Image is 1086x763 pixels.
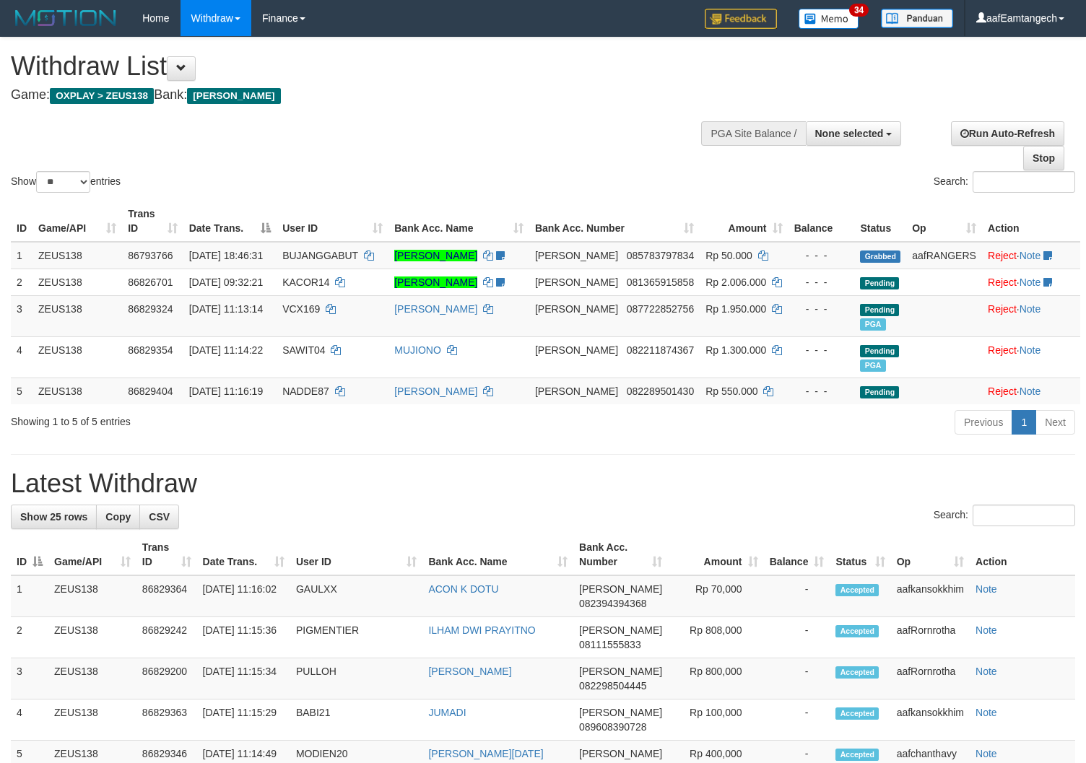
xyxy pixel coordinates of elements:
[32,336,122,378] td: ZEUS138
[422,534,573,575] th: Bank Acc. Name: activate to sort column ascending
[799,9,859,29] img: Button%20Memo.svg
[20,511,87,523] span: Show 25 rows
[136,575,197,617] td: 86829364
[11,171,121,193] label: Show entries
[535,344,618,356] span: [PERSON_NAME]
[891,575,970,617] td: aafkansokkhim
[290,575,422,617] td: GAULXX
[394,385,477,397] a: [PERSON_NAME]
[579,624,662,636] span: [PERSON_NAME]
[982,269,1080,295] td: ·
[835,666,879,679] span: Accepted
[891,534,970,575] th: Op: activate to sort column ascending
[705,9,777,29] img: Feedback.jpg
[11,88,710,103] h4: Game: Bank:
[290,617,422,658] td: PIGMENTIER
[976,707,997,718] a: Note
[96,505,140,529] a: Copy
[955,410,1012,435] a: Previous
[189,250,263,261] span: [DATE] 18:46:31
[183,201,277,242] th: Date Trans.: activate to sort column descending
[705,276,766,288] span: Rp 2.006.000
[705,250,752,261] span: Rp 50.000
[789,201,855,242] th: Balance
[951,121,1064,146] a: Run Auto-Refresh
[701,121,805,146] div: PGA Site Balance /
[860,386,899,398] span: Pending
[128,385,173,397] span: 86829404
[982,378,1080,404] td: ·
[136,617,197,658] td: 86829242
[982,295,1080,336] td: ·
[11,505,97,529] a: Show 25 rows
[189,344,263,356] span: [DATE] 11:14:22
[627,385,694,397] span: Copy 082289501430 to clipboard
[11,699,48,741] td: 4
[806,121,902,146] button: None selected
[1035,410,1075,435] a: Next
[668,699,763,741] td: Rp 100,000
[976,666,997,677] a: Note
[860,318,885,331] span: Marked by aafRornrotha
[136,658,197,699] td: 86829200
[579,707,662,718] span: [PERSON_NAME]
[849,4,869,17] span: 34
[579,666,662,677] span: [PERSON_NAME]
[428,707,466,718] a: JUMADI
[197,617,290,658] td: [DATE] 11:15:36
[627,303,694,315] span: Copy 087722852756 to clipboard
[579,748,662,759] span: [PERSON_NAME]
[282,344,325,356] span: SAWIT04
[48,699,136,741] td: ZEUS138
[891,617,970,658] td: aafRornrotha
[764,658,830,699] td: -
[48,534,136,575] th: Game/API: activate to sort column ascending
[394,276,477,288] a: [PERSON_NAME]
[573,534,668,575] th: Bank Acc. Number: activate to sort column ascending
[705,385,757,397] span: Rp 550.000
[32,242,122,269] td: ZEUS138
[189,385,263,397] span: [DATE] 11:16:19
[934,171,1075,193] label: Search:
[32,201,122,242] th: Game/API: activate to sort column ascending
[976,624,997,636] a: Note
[11,658,48,699] td: 3
[579,680,646,692] span: Copy 082298504445 to clipboard
[794,275,849,289] div: - - -
[764,534,830,575] th: Balance: activate to sort column ascending
[394,250,477,261] a: [PERSON_NAME]
[627,344,694,356] span: Copy 082211874367 to clipboard
[668,575,763,617] td: Rp 70,000
[11,409,442,429] div: Showing 1 to 5 of 5 entries
[197,658,290,699] td: [DATE] 11:15:34
[282,303,320,315] span: VCX169
[705,344,766,356] span: Rp 1.300.000
[982,242,1080,269] td: ·
[815,128,884,139] span: None selected
[11,7,121,29] img: MOTION_logo.png
[988,276,1017,288] a: Reject
[535,385,618,397] span: [PERSON_NAME]
[48,575,136,617] td: ZEUS138
[1012,410,1036,435] a: 1
[128,250,173,261] span: 86793766
[11,469,1075,498] h1: Latest Withdraw
[860,304,899,316] span: Pending
[282,385,329,397] span: NADDE87
[881,9,953,28] img: panduan.png
[428,624,535,636] a: ILHAM DWI PRAYITNO
[136,699,197,741] td: 86829363
[128,303,173,315] span: 86829324
[830,534,890,575] th: Status: activate to sort column ascending
[11,52,710,81] h1: Withdraw List
[579,583,662,595] span: [PERSON_NAME]
[794,248,849,263] div: - - -
[860,359,885,372] span: Marked by aafRornrotha
[668,534,763,575] th: Amount: activate to sort column ascending
[394,303,477,315] a: [PERSON_NAME]
[187,88,280,104] span: [PERSON_NAME]
[32,295,122,336] td: ZEUS138
[36,171,90,193] select: Showentries
[700,201,788,242] th: Amount: activate to sort column ascending
[860,277,899,289] span: Pending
